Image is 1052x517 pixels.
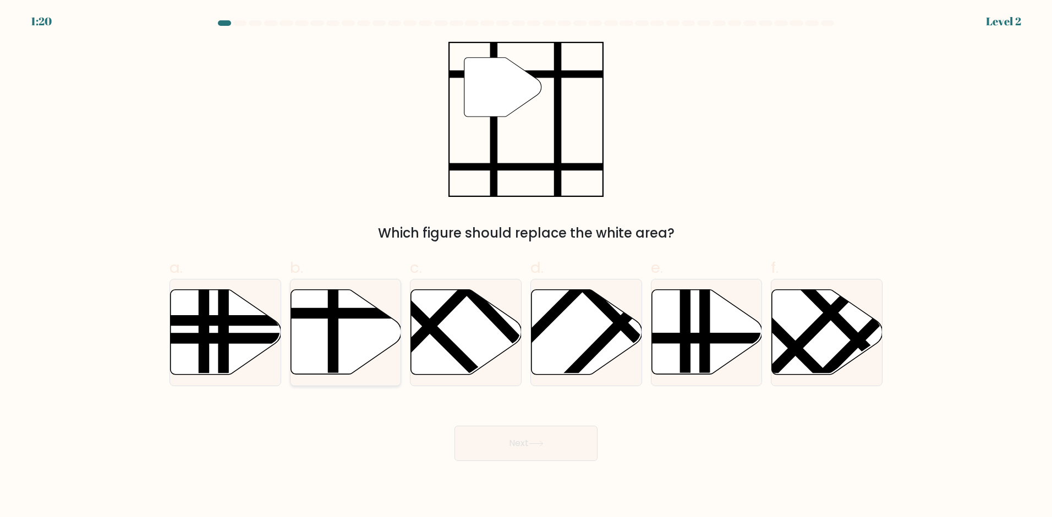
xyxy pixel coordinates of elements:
[464,58,541,117] g: "
[410,257,422,278] span: c.
[290,257,303,278] span: b.
[169,257,183,278] span: a.
[530,257,544,278] span: d.
[31,13,52,30] div: 1:20
[176,223,876,243] div: Which figure should replace the white area?
[771,257,779,278] span: f.
[454,426,598,461] button: Next
[986,13,1021,30] div: Level 2
[651,257,663,278] span: e.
